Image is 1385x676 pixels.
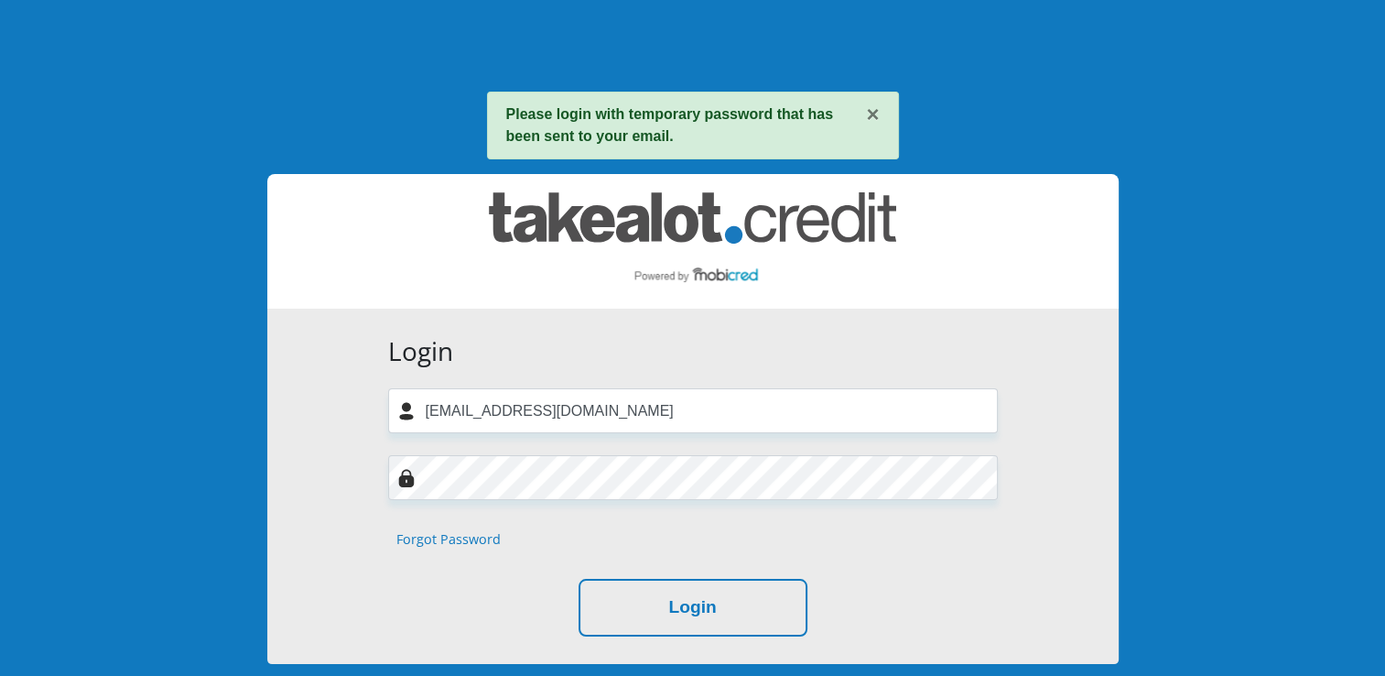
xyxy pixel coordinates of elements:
[396,529,501,550] a: Forgot Password
[866,104,879,125] button: ×
[579,579,807,637] button: Login
[397,402,416,420] img: user-icon image
[489,192,896,290] img: takealot_credit logo
[397,469,416,487] img: Image
[506,106,833,144] strong: Please login with temporary password that has been sent to your email.
[388,336,998,367] h3: Login
[388,388,998,433] input: Username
